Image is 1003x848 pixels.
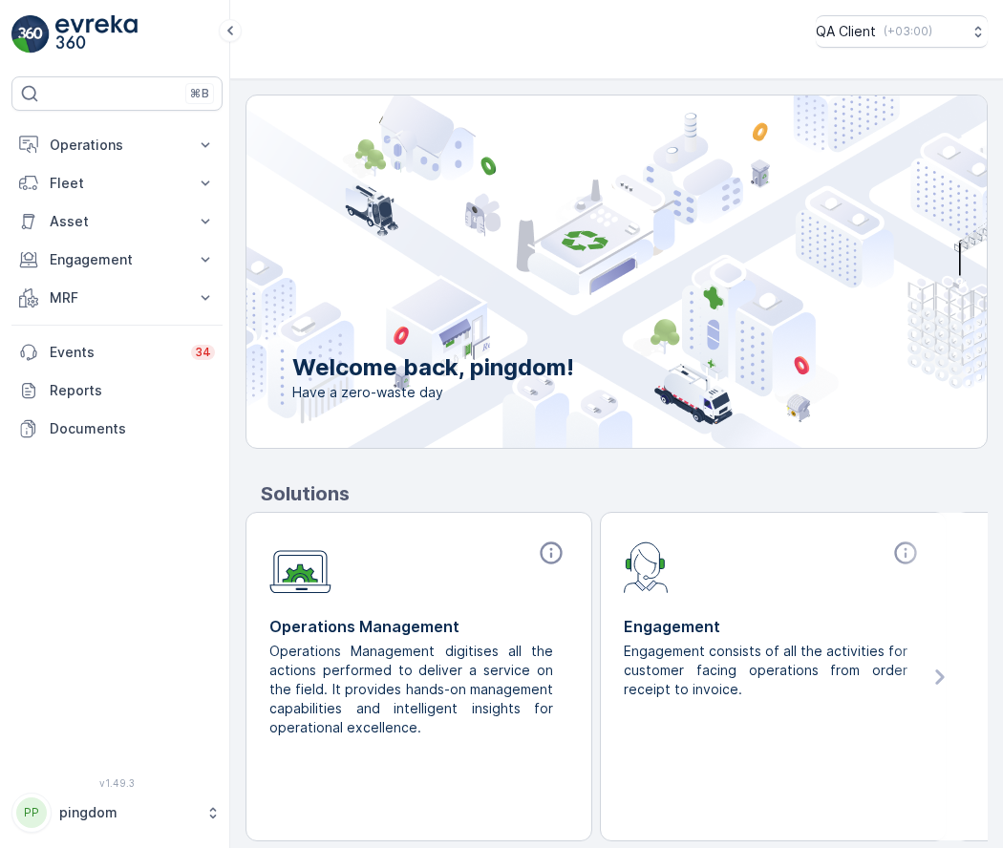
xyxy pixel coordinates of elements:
[50,381,215,400] p: Reports
[160,95,987,448] img: city illustration
[269,642,553,737] p: Operations Management digitises all the actions performed to deliver a service on the field. It p...
[624,642,907,699] p: Engagement consists of all the activities for customer facing operations from order receipt to in...
[50,174,184,193] p: Fleet
[59,803,196,822] p: pingdom
[11,279,223,317] button: MRF
[11,371,223,410] a: Reports
[11,793,223,833] button: PPpingdom
[50,136,184,155] p: Operations
[816,15,988,48] button: QA Client(+03:00)
[16,797,47,828] div: PP
[11,241,223,279] button: Engagement
[50,250,184,269] p: Engagement
[269,615,568,638] p: Operations Management
[190,86,209,101] p: ⌘B
[261,479,988,508] p: Solutions
[292,383,574,402] span: Have a zero-waste day
[884,24,932,39] p: ( +03:00 )
[816,22,876,41] p: QA Client
[292,352,574,383] p: Welcome back, pingdom!
[11,333,223,371] a: Events34
[50,419,215,438] p: Documents
[11,777,223,789] span: v 1.49.3
[195,345,211,360] p: 34
[50,343,180,362] p: Events
[11,202,223,241] button: Asset
[11,126,223,164] button: Operations
[11,164,223,202] button: Fleet
[624,540,669,593] img: module-icon
[269,540,331,594] img: module-icon
[11,15,50,53] img: logo
[624,615,923,638] p: Engagement
[50,212,184,231] p: Asset
[50,288,184,307] p: MRF
[11,410,223,448] a: Documents
[55,15,138,53] img: logo_light-DOdMpM7g.png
